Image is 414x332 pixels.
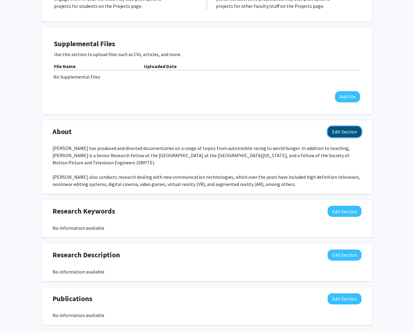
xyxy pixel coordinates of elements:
[52,293,92,304] span: Publications
[52,312,361,319] div: No information available
[328,126,361,137] button: Edit About
[52,268,361,275] div: No information available
[144,63,177,69] b: Uploaded Date
[54,63,76,69] b: File Name
[52,224,361,232] div: No information available
[335,91,360,102] button: Add File
[53,73,361,80] div: No Supplemental Files
[328,206,361,217] button: Edit Research Keywords
[52,145,361,188] div: [PERSON_NAME] has produced and directed documentaries on a range of topics from automobile racing...
[52,126,72,137] span: About
[52,206,115,217] span: Research Keywords
[4,305,25,328] iframe: Chat
[54,40,360,48] h4: Supplemental Files
[52,250,120,260] span: Research Description
[328,250,361,261] button: Edit Research Description
[328,293,361,304] button: Edit Publications
[54,51,360,58] p: Use this section to upload files such as CVs, articles, and more.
